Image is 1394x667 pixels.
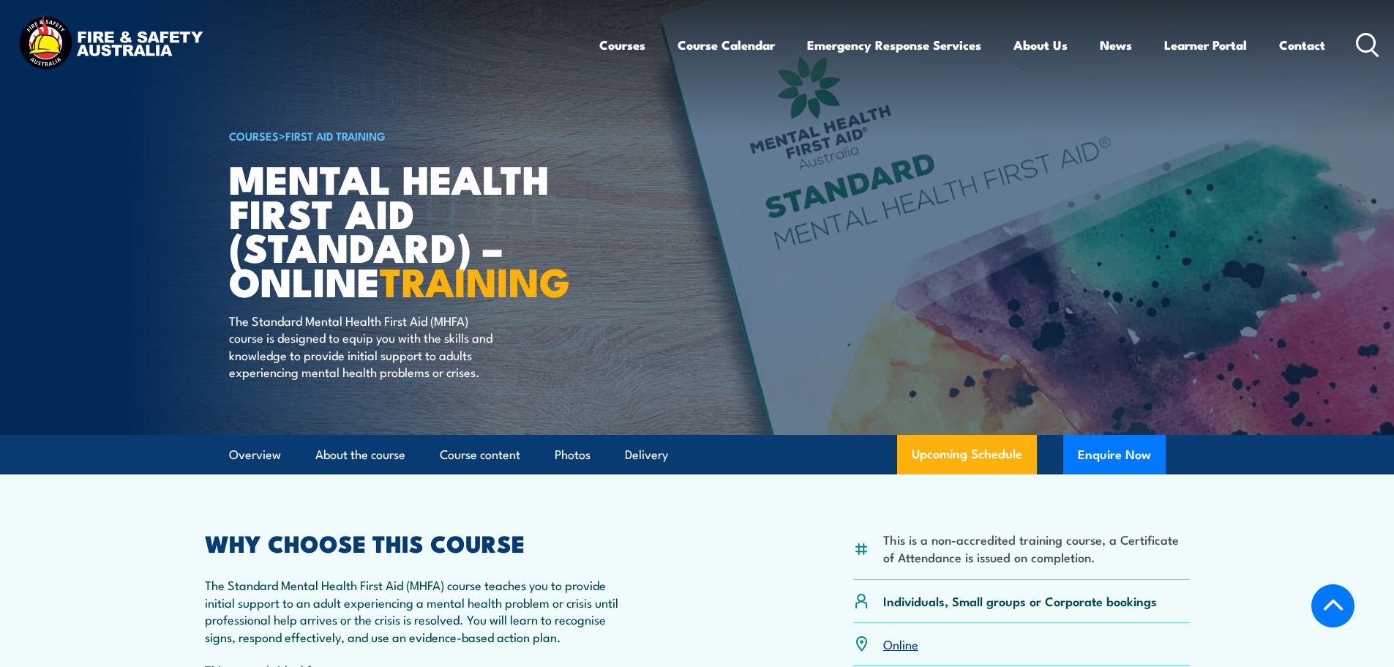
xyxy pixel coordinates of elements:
[285,127,386,144] a: First Aid Training
[1013,26,1068,64] a: About Us
[883,592,1157,609] p: Individuals, Small groups or Corporate bookings
[380,250,570,310] strong: TRAINING
[555,436,591,474] a: Photos
[625,436,668,474] a: Delivery
[229,127,591,144] h6: >
[807,26,981,64] a: Emergency Response Services
[229,161,591,298] h1: Mental Health First Aid (Standard) – Online
[883,531,1190,565] li: This is a non-accredited training course, a Certificate of Attendance is issued on completion.
[1164,26,1247,64] a: Learner Portal
[883,635,918,652] a: Online
[229,312,496,381] p: The Standard Mental Health First Aid (MHFA) course is designed to equip you with the skills and k...
[1063,435,1166,474] button: Enquire Now
[440,436,520,474] a: Course content
[678,26,775,64] a: Course Calendar
[1100,26,1132,64] a: News
[229,127,279,144] a: COURSES
[205,532,632,553] h2: WHY CHOOSE THIS COURSE
[205,576,632,645] p: The Standard Mental Health First Aid (MHFA) course teaches you to provide initial support to an a...
[229,436,281,474] a: Overview
[897,435,1037,474] a: Upcoming Schedule
[1279,26,1325,64] a: Contact
[599,26,645,64] a: Courses
[315,436,405,474] a: About the course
